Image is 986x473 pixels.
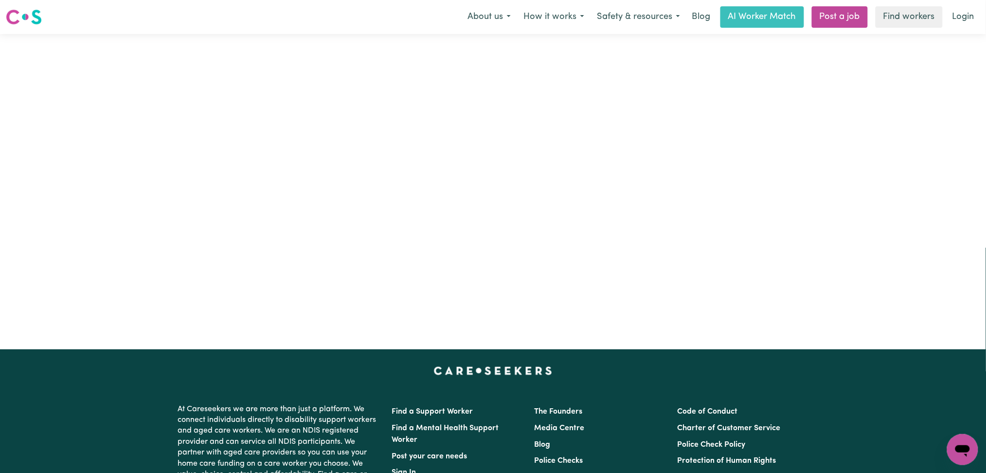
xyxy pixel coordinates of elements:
a: Police Checks [535,457,583,465]
a: Find a Mental Health Support Worker [392,424,499,444]
a: Blog [535,441,551,449]
a: Code of Conduct [677,408,737,416]
a: Post your care needs [392,453,467,460]
a: Post a job [812,6,868,28]
a: Find workers [876,6,943,28]
a: Blog [686,6,717,28]
a: AI Worker Match [720,6,804,28]
a: Login [947,6,980,28]
a: Protection of Human Rights [677,457,776,465]
a: Police Check Policy [677,441,745,449]
a: Charter of Customer Service [677,424,780,432]
button: How it works [517,7,591,27]
iframe: Button to launch messaging window [947,434,978,465]
a: The Founders [535,408,583,416]
a: Careseekers home page [434,367,552,375]
button: Safety & resources [591,7,686,27]
button: About us [461,7,517,27]
img: Careseekers logo [6,8,42,26]
a: Media Centre [535,424,585,432]
a: Careseekers logo [6,6,42,28]
a: Find a Support Worker [392,408,473,416]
